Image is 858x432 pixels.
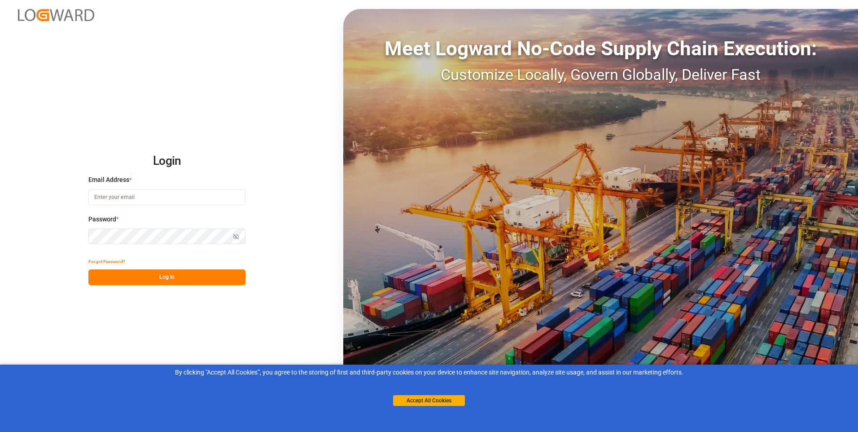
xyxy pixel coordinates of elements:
[343,34,858,63] div: Meet Logward No-Code Supply Chain Execution:
[88,175,129,185] span: Email Address
[88,215,116,224] span: Password
[88,147,245,176] h2: Login
[18,9,94,21] img: Logward_new_orange.png
[88,190,245,205] input: Enter your email
[393,395,465,406] button: Accept All Cookies
[88,254,125,269] button: Forgot Password?
[343,63,858,86] div: Customize Locally, Govern Globally, Deliver Fast
[88,269,245,285] button: Log In
[6,368,852,377] div: By clicking "Accept All Cookies”, you agree to the storing of first and third-party cookies on yo...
